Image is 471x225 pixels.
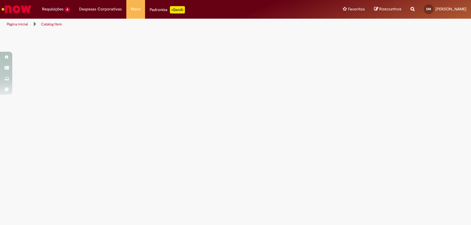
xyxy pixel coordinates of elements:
[7,22,28,27] a: Página inicial
[374,6,401,12] a: Rascunhos
[379,6,401,12] span: Rascunhos
[435,6,466,12] span: [PERSON_NAME]
[79,6,122,12] span: Despesas Corporativas
[348,6,365,12] span: Favoritos
[5,19,309,30] ul: Trilhas de página
[170,6,185,13] p: +GenAi
[41,22,62,27] a: Catalog Item
[131,6,140,12] span: More
[65,7,70,12] span: 4
[150,6,185,13] div: Padroniza
[42,6,63,12] span: Requisições
[426,7,431,11] span: DM
[1,3,32,15] img: ServiceNow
